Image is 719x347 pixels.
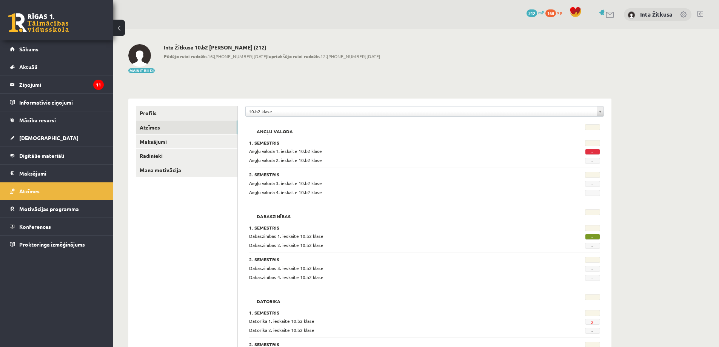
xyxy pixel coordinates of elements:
span: 212 [527,9,537,17]
a: Digitālie materiāli [10,147,104,164]
span: mP [538,9,544,15]
span: Angļu valoda 2. ieskaite 10.b2 klase [249,157,322,163]
h3: 1. Semestris [249,140,540,145]
span: Datorika 2. ieskaite 10.b2 klase [249,327,314,333]
a: 2 [591,319,594,325]
a: 10.b2 klase [246,106,604,116]
span: 168 [545,9,556,17]
a: 168 xp [545,9,566,15]
span: Atzīmes [19,188,40,194]
span: Aktuāli [19,63,37,70]
a: Motivācijas programma [10,200,104,217]
h3: 1. Semestris [249,225,540,230]
a: Informatīvie ziņojumi [10,94,104,111]
span: - [585,266,600,272]
span: Mācību resursi [19,117,56,123]
b: Pēdējo reizi redzēts [164,53,208,59]
span: 10.b2 klase [249,106,594,116]
i: 11 [93,80,104,90]
span: Dabaszinības 4. ieskaite 10.b2 klase [249,274,323,280]
a: Mana motivācija [136,163,237,177]
img: Inta Žitkusa [628,11,635,19]
span: Angļu valoda 3. ieskaite 10.b2 klase [249,180,322,186]
span: Motivācijas programma [19,205,79,212]
a: Radinieki [136,149,237,163]
span: - [585,190,600,196]
a: Aktuāli [10,58,104,76]
span: Digitālie materiāli [19,152,64,159]
span: - [585,158,600,164]
span: - [585,275,600,281]
span: Datorika 1. ieskaite 10.b2 klase [249,318,314,324]
h3: 2. Semestris [249,342,540,347]
h2: Dabaszinības [249,209,298,217]
span: Sākums [19,46,38,52]
a: Proktoringa izmēģinājums [10,236,104,253]
a: Rīgas 1. Tālmācības vidusskola [8,13,69,32]
a: Inta Žitkusa [640,11,672,18]
h3: 2. Semestris [249,172,540,177]
h2: Datorika [249,294,288,302]
span: 16:[PHONE_NUMBER][DATE] 12:[PHONE_NUMBER][DATE] [164,53,380,60]
span: Angļu valoda 4. ieskaite 10.b2 klase [249,189,322,195]
span: Proktoringa izmēģinājums [19,241,85,248]
a: Sākums [10,40,104,58]
a: Ziņojumi11 [10,76,104,93]
span: Konferences [19,223,51,230]
span: - [585,328,600,334]
span: Dabaszinības 3. ieskaite 10.b2 klase [249,265,323,271]
a: Konferences [10,218,104,235]
img: Inta Žitkusa [128,44,151,67]
button: Mainīt bildi [128,68,155,73]
legend: Maksājumi [19,165,104,182]
span: - [585,234,600,240]
a: Mācību resursi [10,111,104,129]
span: - [585,181,600,187]
a: Atzīmes [10,182,104,200]
legend: Ziņojumi [19,76,104,93]
b: Iepriekšējo reizi redzēts [267,53,320,59]
span: xp [557,9,562,15]
span: - [585,149,600,155]
a: Profils [136,106,237,120]
span: Angļu valoda 1. ieskaite 10.b2 klase [249,148,322,154]
h3: 1. Semestris [249,310,540,315]
a: Maksājumi [136,135,237,149]
a: Maksājumi [10,165,104,182]
h2: Angļu valoda [249,124,300,132]
span: [DEMOGRAPHIC_DATA] [19,134,79,141]
legend: Informatīvie ziņojumi [19,94,104,111]
span: Dabaszinības 1. ieskaite 10.b2 klase [249,233,323,239]
h3: 2. Semestris [249,257,540,262]
span: Dabaszinības 2. ieskaite 10.b2 klase [249,242,323,248]
a: Atzīmes [136,120,237,134]
a: [DEMOGRAPHIC_DATA] [10,129,104,147]
a: 212 mP [527,9,544,15]
h2: Inta Žitkusa 10.b2 [PERSON_NAME] (212) [164,44,380,51]
span: - [585,243,600,249]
